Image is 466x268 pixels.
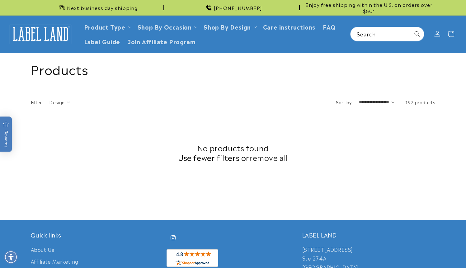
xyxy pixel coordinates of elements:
[319,19,340,34] a: FAQ
[84,38,120,45] span: Label Guide
[84,22,125,31] a: Product Type
[3,121,9,147] span: Rewards
[4,250,18,264] div: Accessibility Menu
[31,99,43,106] h2: Filter:
[200,19,259,34] summary: Shop By Design
[259,19,319,34] a: Care instructions
[214,5,262,11] span: [PHONE_NUMBER]
[410,27,424,41] button: Search
[31,255,78,267] a: Affiliate Marketing
[9,24,72,44] img: Label Land
[7,22,74,46] a: Label Land
[128,38,195,45] span: Join Affiliate Program
[263,23,315,30] span: Care instructions
[138,23,192,30] span: Shop By Occasion
[249,153,288,162] a: remove all
[323,23,336,30] span: FAQ
[302,2,435,14] span: Enjoy free shipping within the U.S. on orders over $50*
[49,99,64,105] span: Design
[336,99,353,105] label: Sort by:
[124,34,199,49] a: Join Affiliate Program
[204,22,251,31] a: Shop By Design
[31,231,164,238] h2: Quick links
[80,19,134,34] summary: Product Type
[405,99,435,105] span: 192 products
[31,143,435,162] h2: No products found Use fewer filters or
[67,5,138,11] span: Next business day shipping
[134,19,200,34] summary: Shop By Occasion
[31,61,435,77] h1: Products
[80,34,124,49] a: Label Guide
[302,231,435,238] h2: LABEL LAND
[49,99,70,106] summary: Design (0 selected)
